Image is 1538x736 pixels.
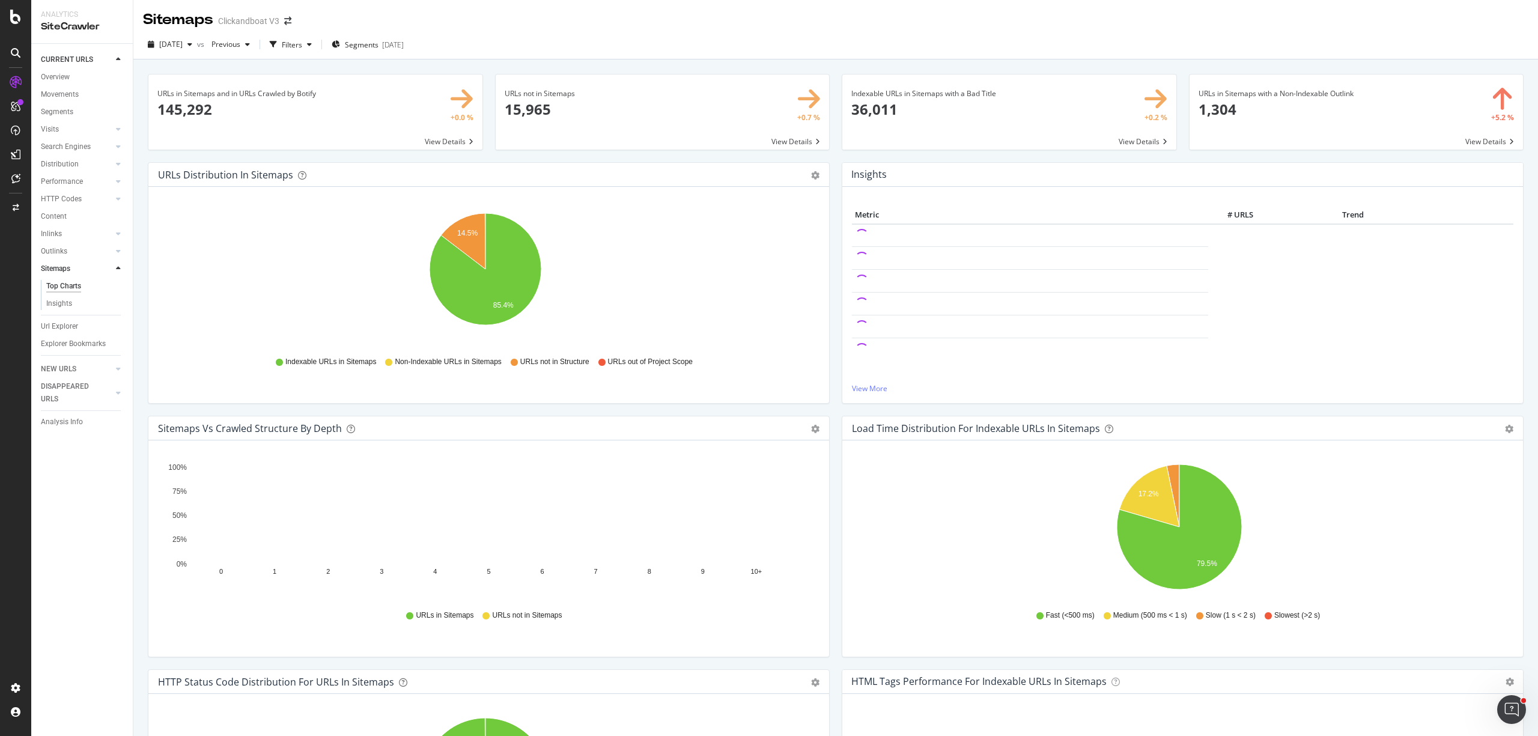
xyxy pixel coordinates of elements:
div: Visits [41,123,59,136]
button: [DATE] [143,35,197,54]
span: Slow (1 s < 2 s) [1206,610,1256,621]
a: HTTP Codes [41,193,112,205]
text: 4 [433,568,437,576]
a: Sitemaps [41,263,112,275]
text: 5 [487,568,490,576]
text: 17.2% [1138,490,1159,498]
span: Slowest (>2 s) [1274,610,1320,621]
a: Content [41,210,124,223]
div: Distribution [41,158,79,171]
div: Clickandboat V3 [218,15,279,27]
text: 2 [326,568,330,576]
div: gear [811,425,819,433]
svg: A chart. [852,460,1507,599]
span: Non-Indexable URLs in Sitemaps [395,357,501,367]
div: Explorer Bookmarks [41,338,106,350]
div: arrow-right-arrow-left [284,17,291,25]
span: vs [197,39,207,49]
a: Url Explorer [41,320,124,333]
div: Segments [41,106,73,118]
div: Sitemaps [41,263,70,275]
span: Fast (<500 ms) [1046,610,1095,621]
iframe: Intercom live chat [1497,695,1526,724]
div: gear [811,678,819,687]
div: gear [1505,425,1513,433]
text: 9 [701,568,705,576]
svg: A chart. [158,206,813,345]
text: 75% [172,487,187,496]
span: URLs not in Structure [520,357,589,367]
span: Previous [207,39,240,49]
button: Previous [207,35,255,54]
a: View More [852,383,1513,394]
div: Insights [46,297,72,310]
span: Segments [345,40,378,50]
a: DISAPPEARED URLS [41,380,112,406]
div: Outlinks [41,245,67,258]
text: 6 [541,568,544,576]
text: 14.5% [457,229,478,237]
span: URLs not in Sitemaps [492,610,562,621]
div: Url Explorer [41,320,78,333]
text: 85.4% [493,302,514,310]
a: Distribution [41,158,112,171]
a: Explorer Bookmarks [41,338,124,350]
th: # URLS [1208,206,1256,224]
div: HTTP Codes [41,193,82,205]
a: CURRENT URLS [41,53,112,66]
a: Search Engines [41,141,112,153]
div: [DATE] [382,40,404,50]
button: Filters [265,35,317,54]
th: Metric [852,206,1208,224]
div: Top Charts [46,280,81,293]
span: 2025 Aug. 17th [159,39,183,49]
h4: Insights [851,166,887,183]
div: Inlinks [41,228,62,240]
svg: A chart. [158,460,813,599]
text: 3 [380,568,383,576]
div: URLs Distribution in Sitemaps [158,169,293,181]
div: Analytics [41,10,123,20]
a: NEW URLS [41,363,112,376]
text: 10+ [751,568,762,576]
a: Overview [41,71,124,84]
div: HTTP Status Code Distribution For URLs in Sitemaps [158,676,394,688]
a: Segments [41,106,124,118]
div: Search Engines [41,141,91,153]
div: Load Time Distribution for Indexable URLs in Sitemaps [852,422,1100,434]
th: Trend [1256,206,1450,224]
a: Performance [41,175,112,188]
div: Filters [282,40,302,50]
div: gear [811,171,819,180]
span: URLs in Sitemaps [416,610,473,621]
h4: HTML Tags Performance for Indexable URLs in Sitemaps [851,674,1107,690]
div: NEW URLS [41,363,76,376]
span: URLs out of Project Scope [608,357,693,367]
text: 8 [648,568,651,576]
text: 0 [219,568,223,576]
a: Visits [41,123,112,136]
button: Segments[DATE] [327,35,409,54]
text: 0% [177,560,187,568]
text: 50% [172,511,187,520]
a: Movements [41,88,124,101]
text: 79.5% [1197,560,1217,568]
a: Outlinks [41,245,112,258]
div: SiteCrawler [41,20,123,34]
div: Analysis Info [41,416,83,428]
span: Medium (500 ms < 1 s) [1113,610,1187,621]
div: DISAPPEARED URLS [41,380,102,406]
div: Sitemaps vs Crawled Structure by Depth [158,422,342,434]
text: 100% [168,463,187,472]
span: Indexable URLs in Sitemaps [285,357,376,367]
text: 1 [273,568,276,576]
div: CURRENT URLS [41,53,93,66]
text: 25% [172,536,187,544]
div: Content [41,210,67,223]
div: Performance [41,175,83,188]
a: Top Charts [46,280,124,293]
div: Movements [41,88,79,101]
